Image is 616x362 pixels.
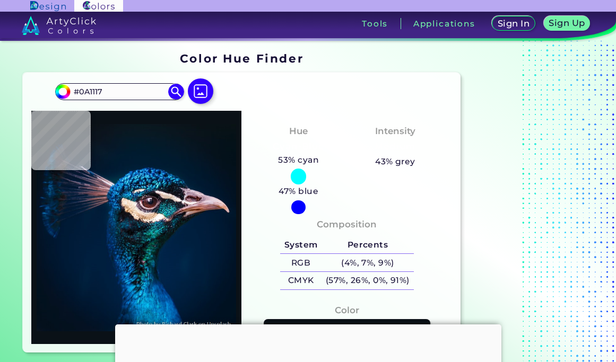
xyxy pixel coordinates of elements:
[375,123,415,139] h4: Intensity
[289,123,308,139] h4: Hue
[180,50,303,66] h1: Color Hue Finder
[275,184,323,198] h5: 47% blue
[280,254,322,271] h5: RGB
[317,217,377,232] h4: Composition
[544,16,591,31] a: Sign Up
[498,19,530,28] h5: Sign In
[168,84,184,100] img: icon search
[22,16,97,35] img: logo_artyclick_colors_white.svg
[370,140,420,153] h3: Medium
[322,254,413,271] h5: (4%, 7%, 9%)
[30,1,66,11] img: ArtyClick Design logo
[549,19,585,27] h5: Sign Up
[188,78,213,104] img: icon picture
[322,272,413,289] h5: (57%, 26%, 0%, 91%)
[335,303,359,318] h4: Color
[362,20,388,28] h3: Tools
[268,140,328,153] h3: Cyan-Blue
[413,20,475,28] h3: Applications
[37,116,237,339] img: img_pavlin.jpg
[322,236,413,254] h5: Percents
[280,272,322,289] h5: CMYK
[492,16,535,31] a: Sign In
[280,236,322,254] h5: System
[375,155,415,169] h5: 43% grey
[274,153,323,167] h5: 53% cyan
[70,85,169,99] input: type color..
